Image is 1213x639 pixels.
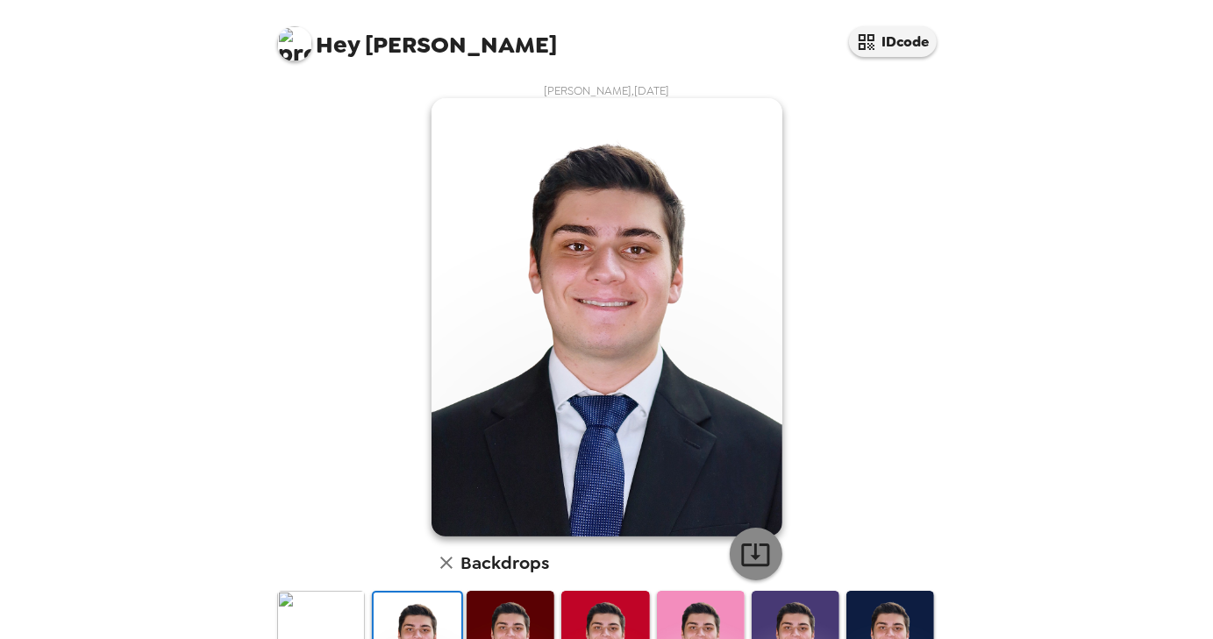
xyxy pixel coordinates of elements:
button: IDcode [849,26,937,57]
span: Hey [317,29,360,60]
img: user [432,98,782,536]
span: [PERSON_NAME] , [DATE] [544,83,669,98]
span: [PERSON_NAME] [277,18,558,57]
img: profile pic [277,26,312,61]
h6: Backdrops [461,549,550,577]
